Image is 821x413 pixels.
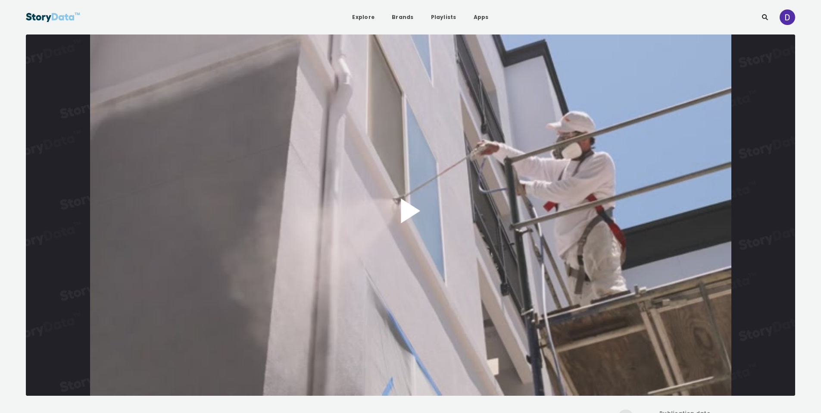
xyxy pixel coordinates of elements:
[385,9,420,25] a: Brands
[26,34,795,396] button: Play Video
[424,9,463,25] a: Playlists
[26,9,80,25] img: StoryData Logo
[345,9,381,25] a: Explore
[26,34,795,396] div: Video Player
[467,9,496,25] a: Apps
[780,9,795,25] img: ACg8ocKzwPDiA-G5ZA1Mflw8LOlJAqwuiocHy5HQ8yAWPW50gy9RiA=s96-c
